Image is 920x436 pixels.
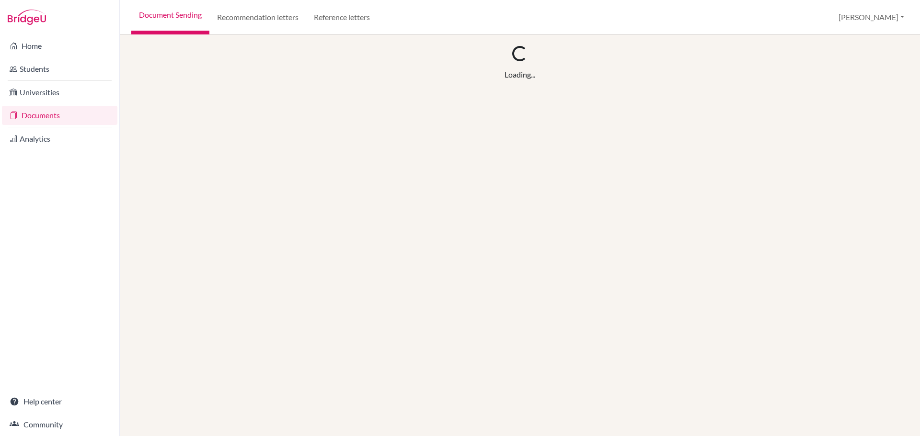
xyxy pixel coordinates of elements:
a: Help center [2,392,117,411]
div: Loading... [505,69,535,80]
a: Universities [2,83,117,102]
a: Documents [2,106,117,125]
a: Home [2,36,117,56]
button: [PERSON_NAME] [834,8,908,26]
a: Community [2,415,117,434]
img: Bridge-U [8,10,46,25]
a: Students [2,59,117,78]
a: Analytics [2,129,117,148]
